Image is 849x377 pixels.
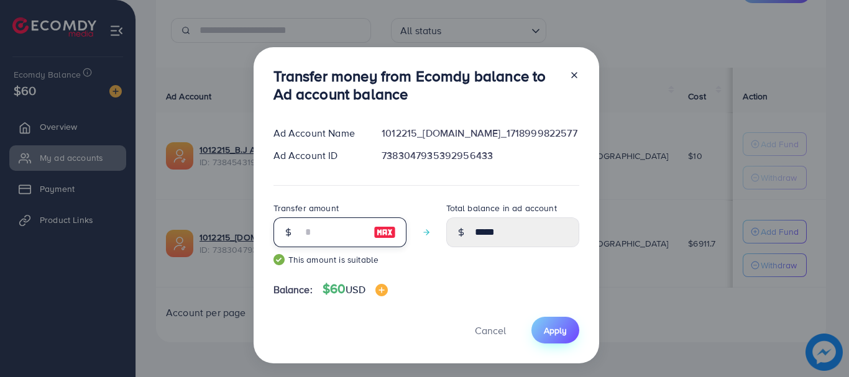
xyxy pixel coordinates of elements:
[323,281,388,297] h4: $60
[375,284,388,296] img: image
[531,317,579,343] button: Apply
[264,148,372,163] div: Ad Account ID
[374,225,396,240] img: image
[273,283,313,297] span: Balance:
[273,67,559,103] h3: Transfer money from Ecomdy balance to Ad account balance
[346,283,365,296] span: USD
[264,126,372,140] div: Ad Account Name
[544,324,567,337] span: Apply
[273,253,406,266] small: This amount is suitable
[372,148,589,163] div: 7383047935392956433
[459,317,521,343] button: Cancel
[446,202,557,214] label: Total balance in ad account
[372,126,589,140] div: 1012215_[DOMAIN_NAME]_1718999822577
[475,324,506,337] span: Cancel
[273,254,285,265] img: guide
[273,202,339,214] label: Transfer amount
